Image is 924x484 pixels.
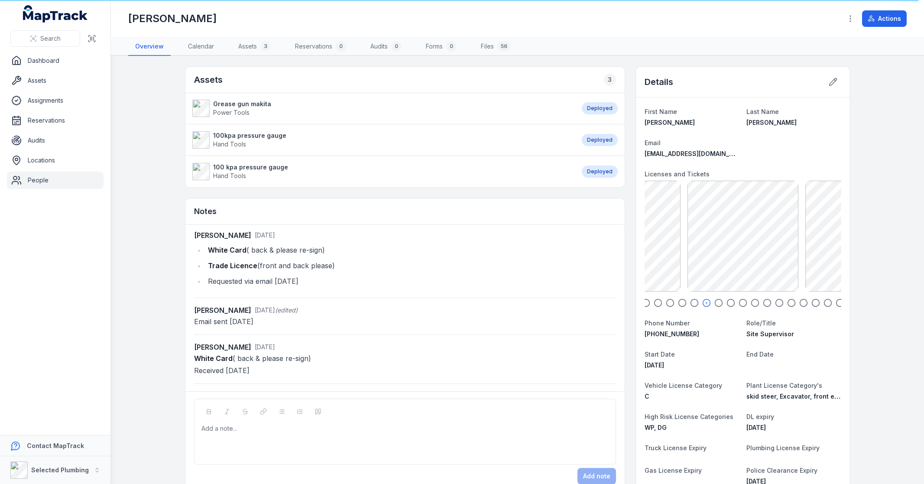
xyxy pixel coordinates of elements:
[288,38,353,56] a: Reservations0
[7,52,104,69] a: Dashboard
[208,261,257,270] strong: Trade Licence
[194,230,251,240] strong: [PERSON_NAME]
[746,444,820,452] span: Plumbing License Expiry
[746,467,817,474] span: Police Clearance Expiry
[582,166,618,178] div: Deployed
[604,74,616,86] div: 3
[213,109,250,116] span: Power Tools
[446,41,457,52] div: 0
[194,352,616,377] p: ( back & please re-sign) Received [DATE]
[10,30,80,47] button: Search
[7,72,104,89] a: Assets
[582,102,618,114] div: Deployed
[336,41,346,52] div: 0
[497,41,511,52] div: 56
[213,163,288,172] strong: 100 kpa pressure gauge
[255,343,275,351] span: [DATE]
[27,442,84,449] strong: Contact MapTrack
[419,38,464,56] a: Forms0
[746,351,774,358] span: End Date
[194,354,233,363] strong: White Card
[205,275,616,287] li: Requested via email [DATE]
[194,74,223,86] h2: Assets
[746,108,779,115] span: Last Name
[746,424,766,431] span: [DATE]
[645,139,661,146] span: Email
[645,361,664,369] span: [DATE]
[474,38,518,56] a: Files56
[194,305,251,315] strong: [PERSON_NAME]
[746,424,766,431] time: 09/05/2028, 12:00:00 am
[260,41,271,52] div: 3
[746,119,797,126] span: [PERSON_NAME]
[862,10,907,27] button: Actions
[645,361,664,369] time: 16/10/2017, 12:00:00 am
[194,315,616,328] p: Email sent [DATE]
[746,393,864,400] span: skid steer, Excavator, front end loader
[23,5,88,23] a: MapTrack
[645,393,649,400] span: C
[7,152,104,169] a: Locations
[255,306,275,314] time: 01/09/2025, 11:27:00 am
[645,170,710,178] span: Licenses and Tickets
[746,330,794,338] span: Site Supervisor
[7,172,104,189] a: People
[192,163,573,180] a: 100 kpa pressure gaugeHand Tools
[192,131,573,149] a: 100kpa pressure gaugeHand Tools
[255,231,275,239] time: 20/08/2025, 1:22:45 pm
[746,319,776,327] span: Role/Title
[363,38,409,56] a: Audits0
[205,260,616,272] li: (front and back please)
[582,134,618,146] div: Deployed
[7,112,104,129] a: Reservations
[645,413,733,420] span: High Risk License Categories
[255,306,275,314] span: [DATE]
[645,444,707,452] span: Truck License Expiry
[645,119,695,126] span: [PERSON_NAME]
[128,12,217,26] h1: [PERSON_NAME]
[213,140,246,148] span: Hand Tools
[40,34,61,43] span: Search
[213,100,271,108] strong: Grease gun makita
[645,76,673,88] h2: Details
[7,92,104,109] a: Assignments
[255,231,275,239] span: [DATE]
[128,38,171,56] a: Overview
[645,351,675,358] span: Start Date
[645,319,690,327] span: Phone Number
[645,108,677,115] span: First Name
[31,466,89,474] strong: Selected Plumbing
[213,172,246,179] span: Hand Tools
[746,413,774,420] span: DL expiry
[192,100,573,117] a: Grease gun makitaPower Tools
[645,330,699,338] span: [PHONE_NUMBER]
[645,382,722,389] span: Vehicle License Category
[391,41,402,52] div: 0
[208,246,246,254] strong: White Card
[194,391,251,401] strong: [PERSON_NAME]
[255,343,275,351] time: 01/09/2025, 2:26:39 pm
[645,150,749,157] span: [EMAIL_ADDRESS][DOMAIN_NAME]
[645,467,702,474] span: Gas License Expiry
[746,382,822,389] span: Plant License Category's
[231,38,278,56] a: Assets3
[7,132,104,149] a: Audits
[194,342,251,352] strong: [PERSON_NAME]
[205,244,616,256] li: ( back & please re-sign)
[181,38,221,56] a: Calendar
[194,205,217,218] h3: Notes
[213,131,286,140] strong: 100kpa pressure gauge
[645,424,667,431] span: WP, DG
[275,306,298,314] span: (edited)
